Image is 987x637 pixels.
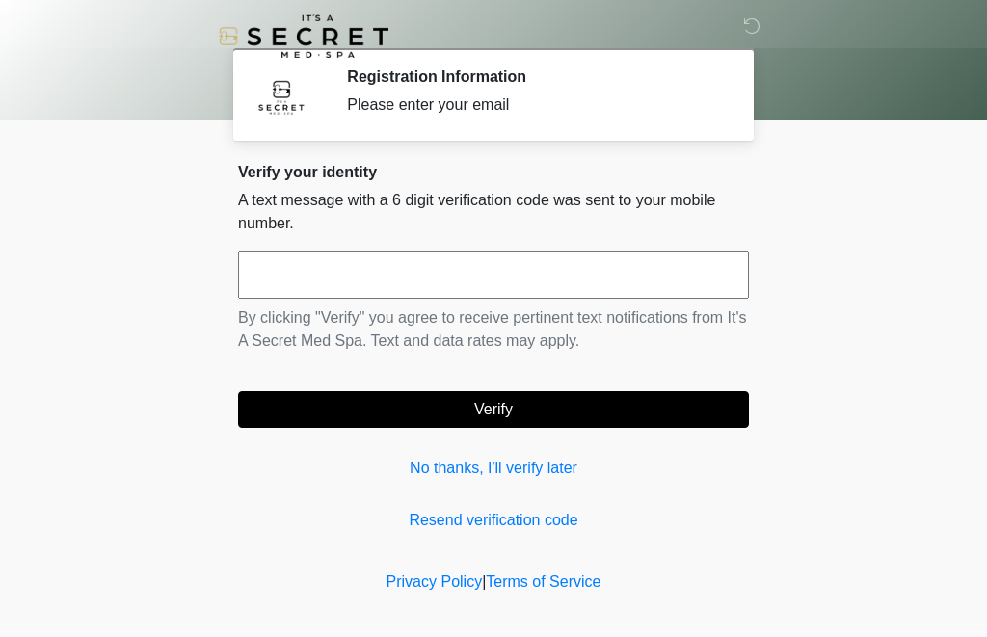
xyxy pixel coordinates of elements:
button: Verify [238,391,749,428]
img: Agent Avatar [253,67,310,125]
img: It's A Secret Med Spa Logo [219,14,388,58]
p: A text message with a 6 digit verification code was sent to your mobile number. [238,189,749,235]
a: | [482,573,486,590]
h2: Registration Information [347,67,720,86]
a: Resend verification code [238,509,749,532]
div: Please enter your email [347,93,720,117]
a: No thanks, I'll verify later [238,457,749,480]
p: By clicking "Verify" you agree to receive pertinent text notifications from It's A Secret Med Spa... [238,306,749,353]
h2: Verify your identity [238,163,749,181]
a: Privacy Policy [387,573,483,590]
a: Terms of Service [486,573,600,590]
